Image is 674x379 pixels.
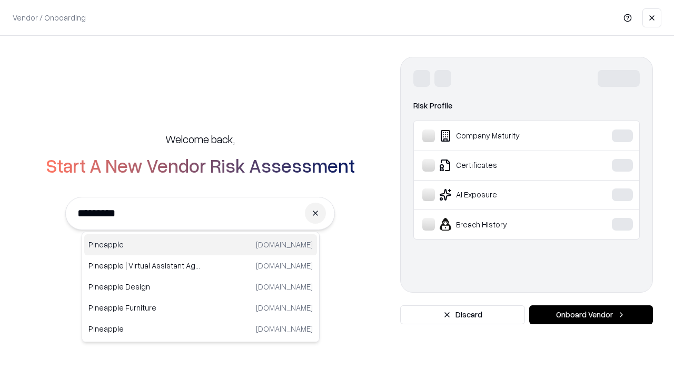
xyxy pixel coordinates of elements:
[422,218,580,231] div: Breach History
[422,188,580,201] div: AI Exposure
[13,12,86,23] p: Vendor / Onboarding
[256,260,313,271] p: [DOMAIN_NAME]
[88,323,201,334] p: Pineapple
[400,305,525,324] button: Discard
[256,323,313,334] p: [DOMAIN_NAME]
[165,132,235,146] h5: Welcome back,
[256,302,313,313] p: [DOMAIN_NAME]
[413,99,640,112] div: Risk Profile
[422,159,580,172] div: Certificates
[46,155,355,176] h2: Start A New Vendor Risk Assessment
[422,129,580,142] div: Company Maturity
[256,239,313,250] p: [DOMAIN_NAME]
[88,302,201,313] p: Pineapple Furniture
[88,239,201,250] p: Pineapple
[256,281,313,292] p: [DOMAIN_NAME]
[82,232,320,342] div: Suggestions
[88,281,201,292] p: Pineapple Design
[88,260,201,271] p: Pineapple | Virtual Assistant Agency
[529,305,653,324] button: Onboard Vendor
